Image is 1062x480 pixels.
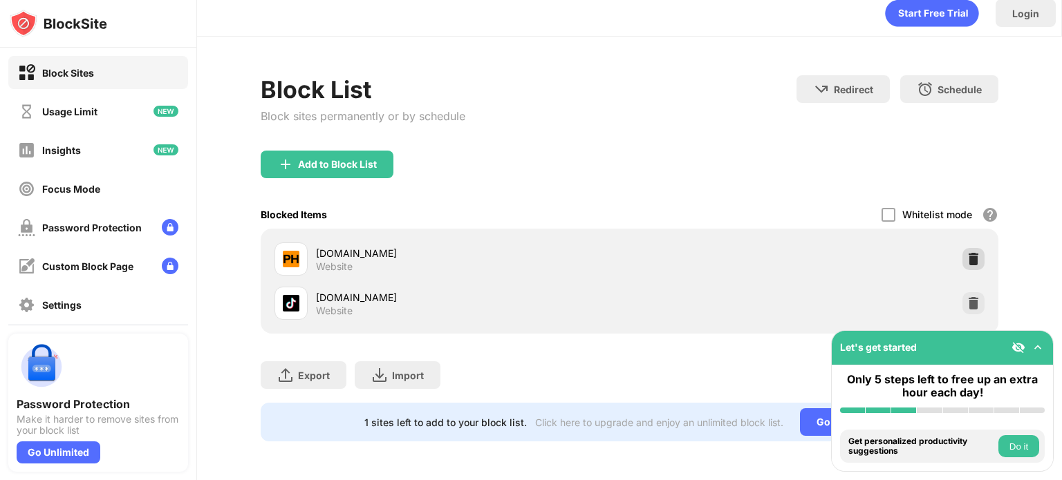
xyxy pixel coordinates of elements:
[364,416,527,428] div: 1 sites left to add to your block list.
[848,436,995,457] div: Get personalized productivity suggestions
[17,414,180,436] div: Make it harder to remove sites from your block list
[162,258,178,274] img: lock-menu.svg
[18,258,35,275] img: customize-block-page-off.svg
[392,369,424,381] div: Import
[42,299,82,311] div: Settings
[316,246,629,260] div: [DOMAIN_NAME]
[261,209,327,220] div: Blocked Items
[42,106,97,117] div: Usage Limit
[1031,340,1045,354] img: omni-setup-toggle.svg
[316,305,353,317] div: Website
[17,397,180,411] div: Password Protection
[153,144,178,155] img: new-icon.svg
[17,342,66,392] img: push-password-protection.svg
[42,144,81,156] div: Insights
[800,408,895,436] div: Go Unlimited
[18,142,35,159] img: insights-off.svg
[42,260,133,272] div: Custom Block Page
[42,67,94,79] div: Block Sites
[1012,8,1039,19] div: Login
[261,75,465,104] div: Block List
[840,341,917,353] div: Let's get started
[18,219,35,236] img: password-protection-off.svg
[1012,340,1025,354] img: eye-not-visible.svg
[162,219,178,236] img: lock-menu.svg
[902,209,972,220] div: Whitelist mode
[42,183,100,195] div: Focus Mode
[42,222,142,233] div: Password Protection
[998,435,1039,457] button: Do it
[18,64,35,81] img: block-on.svg
[17,441,100,463] div: Go Unlimited
[261,109,465,123] div: Block sites permanently or by schedule
[535,416,783,428] div: Click here to upgrade and enjoy an unlimited block list.
[298,159,377,170] div: Add to Block List
[298,369,330,381] div: Export
[938,84,982,95] div: Schedule
[316,260,353,273] div: Website
[316,290,629,305] div: [DOMAIN_NAME]
[18,180,35,198] img: focus-off.svg
[18,296,35,314] img: settings-off.svg
[18,103,35,120] img: time-usage-off.svg
[840,373,1045,399] div: Only 5 steps left to free up an extra hour each day!
[283,251,299,267] img: favicons
[834,84,873,95] div: Redirect
[10,10,107,37] img: logo-blocksite.svg
[283,295,299,311] img: favicons
[153,106,178,117] img: new-icon.svg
